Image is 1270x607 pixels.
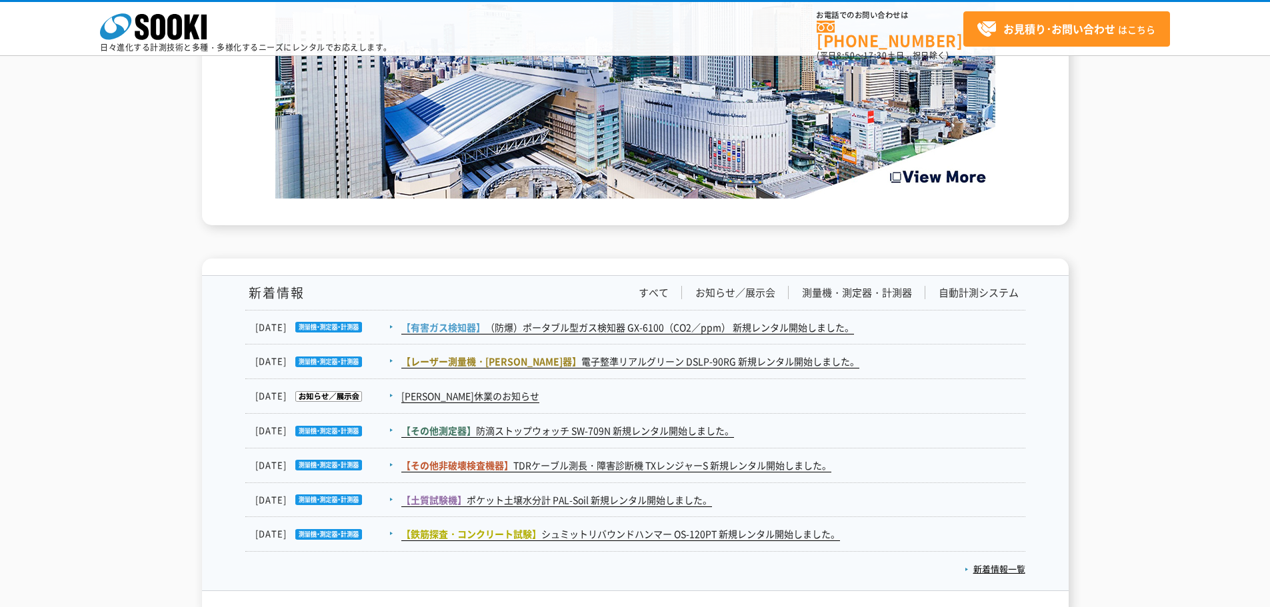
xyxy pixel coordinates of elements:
[802,286,912,300] a: 測量機・測定器・計測器
[287,391,362,402] img: お知らせ／展示会
[977,19,1155,39] span: はこちら
[401,527,541,540] span: 【鉄筋探査・コンクリート試験】
[255,354,400,368] dt: [DATE]
[401,354,581,368] span: 【レーザー測量機・[PERSON_NAME]器】
[401,354,859,368] a: 【レーザー測量機・[PERSON_NAME]器】電子整準リアルグリーン DSLP-90RG 新規レンタル開始しました。
[255,424,400,438] dt: [DATE]
[401,389,539,403] a: [PERSON_NAME]休業のお知らせ
[275,185,995,197] a: Create the Future
[401,320,854,334] a: 【有害ガス検知器】（防爆）ポータブル型ガス検知器 GX-6100（CO2／ppm） 新規レンタル開始しました。
[1003,21,1115,37] strong: お見積り･お問い合わせ
[401,493,712,507] a: 【土質試験機】ポケット土壌水分計 PAL-Soil 新規レンタル開始しました。
[255,389,400,403] dt: [DATE]
[287,322,362,332] img: 測量機・測定器・計測器
[287,460,362,470] img: 測量機・測定器・計測器
[695,286,775,300] a: お知らせ／展示会
[255,320,400,334] dt: [DATE]
[401,493,467,506] span: 【土質試験機】
[287,356,362,367] img: 測量機・測定器・計測器
[287,529,362,540] img: 測量機・測定器・計測器
[287,426,362,436] img: 測量機・測定器・計測器
[245,286,305,300] h1: 新着情報
[837,49,855,61] span: 8:50
[939,286,1019,300] a: 自動計測システム
[963,11,1170,47] a: お見積り･お問い合わせはこちら
[401,424,734,438] a: 【その他測定器】防滴ストップウォッチ SW-709N 新規レンタル開始しました。
[817,21,963,48] a: [PHONE_NUMBER]
[817,11,963,19] span: お電話でのお問い合わせは
[863,49,887,61] span: 17:30
[401,527,840,541] a: 【鉄筋探査・コンクリート試験】シュミットリバウンドハンマー OS-120PT 新規レンタル開始しました。
[639,286,669,300] a: すべて
[255,527,400,541] dt: [DATE]
[255,493,400,507] dt: [DATE]
[401,458,513,472] span: 【その他非破壊検査機器】
[401,458,831,472] a: 【その他非破壊検査機器】TDRケーブル測長・障害診断機 TXレンジャーS 新規レンタル開始しました。
[287,494,362,505] img: 測量機・測定器・計測器
[401,320,485,334] span: 【有害ガス検知器】
[401,424,476,437] span: 【その他測定器】
[100,43,392,51] p: 日々進化する計測技術と多種・多様化するニーズにレンタルでお応えします。
[817,49,949,61] span: (平日 ～ 土日、祝日除く)
[255,458,400,472] dt: [DATE]
[965,562,1025,575] a: 新着情報一覧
